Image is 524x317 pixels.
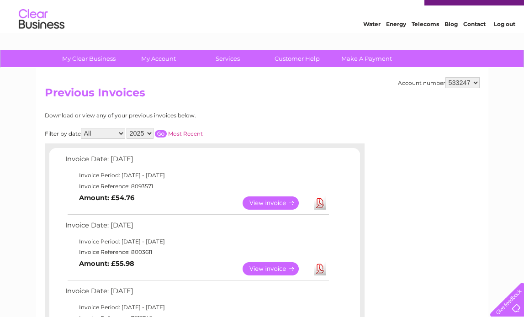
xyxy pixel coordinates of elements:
a: My Clear Business [51,50,127,67]
td: Invoice Period: [DATE] - [DATE] [63,236,330,247]
div: Clear Business is a trading name of Verastar Limited (registered in [GEOGRAPHIC_DATA] No. 3667643... [47,5,478,44]
a: Customer Help [259,50,335,67]
div: Account number [398,77,480,88]
td: Invoice Reference: 8093571 [63,181,330,192]
a: Telecoms [412,39,439,46]
td: Invoice Period: [DATE] - [DATE] [63,170,330,181]
td: Invoice Reference: 8003611 [63,247,330,258]
img: logo.png [18,24,65,52]
h2: Previous Invoices [45,86,480,104]
a: My Account [121,50,196,67]
b: Amount: £54.76 [79,194,134,202]
div: Download or view any of your previous invoices below. [45,112,285,119]
a: Make A Payment [329,50,404,67]
a: View [243,262,310,275]
a: Contact [463,39,486,46]
a: Water [363,39,381,46]
a: Services [190,50,265,67]
a: 0333 014 3131 [352,5,415,16]
a: Energy [386,39,406,46]
td: Invoice Period: [DATE] - [DATE] [63,302,330,313]
td: Invoice Date: [DATE] [63,285,330,302]
a: Blog [445,39,458,46]
a: View [243,196,310,210]
a: Download [314,196,326,210]
div: Filter by date [45,128,285,139]
td: Invoice Date: [DATE] [63,219,330,236]
b: Amount: £55.98 [79,259,134,268]
a: Download [314,262,326,275]
a: Most Recent [168,130,203,137]
td: Invoice Date: [DATE] [63,153,330,170]
a: Log out [494,39,515,46]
